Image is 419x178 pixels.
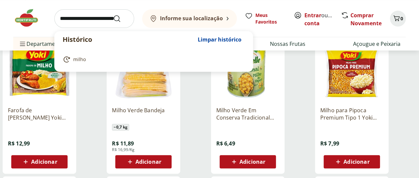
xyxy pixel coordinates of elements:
span: R$ 12,99 [8,140,30,147]
a: Milho Verde Bandeja [112,107,175,121]
b: Informe sua localização [160,15,223,22]
span: R$ 16,99/Kg [112,147,134,152]
a: Milho para Pipoca Premium Tipo 1 Yoki 400g [320,107,383,121]
span: Adicionar [239,159,265,164]
span: Limpar histórico [198,37,241,42]
button: Informe sua localização [142,9,237,28]
span: ou [304,11,334,27]
span: Adicionar [343,159,369,164]
button: Adicionar [324,155,380,168]
span: R$ 11,89 [112,140,134,147]
a: milho [63,55,242,63]
span: Adicionar [135,159,161,164]
span: Departamentos [19,36,66,52]
button: Carrinho [390,11,406,27]
a: Açougue e Peixaria [353,40,400,48]
img: Hortifruti [13,8,46,28]
img: Farofa de Milho Temperada Yoki pacote 400g [8,38,71,101]
a: Farofa de [PERSON_NAME] Yoki pacote 400g [8,107,71,121]
p: Histórico [63,35,194,44]
button: Adicionar [11,155,68,168]
a: Criar conta [304,12,341,27]
a: Entrar [304,12,321,19]
input: search [54,9,134,28]
a: Milho Verde Em Conserva Tradicional Bonduelle Lata 170G [216,107,279,121]
button: Limpar histórico [194,32,245,47]
span: Meus Favoritos [255,12,286,25]
button: Submit Search [113,15,129,23]
span: R$ 6,49 [216,140,235,147]
a: Comprar Novamente [350,12,382,27]
button: Adicionar [115,155,172,168]
img: Milho para Pipoca Premium Tipo 1 Yoki 400g [320,38,383,101]
span: R$ 7,99 [320,140,339,147]
button: Adicionar [220,155,276,168]
a: Meus Favoritos [245,12,286,25]
span: ~ 0,7 kg [112,124,129,131]
button: Menu [19,36,26,52]
a: Nossas Frutas [270,40,305,48]
span: Adicionar [31,159,57,164]
span: milho [73,56,86,63]
span: 0 [400,15,403,22]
